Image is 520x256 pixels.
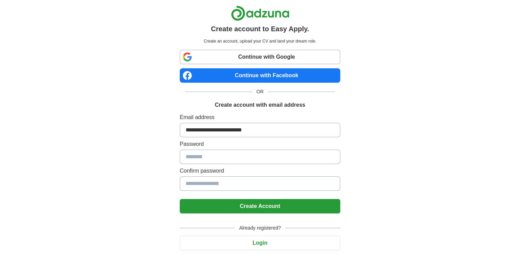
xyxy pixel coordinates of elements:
label: Password [180,140,340,148]
img: Adzuna logo [231,5,289,21]
label: Confirm password [180,167,340,175]
p: Create an account, upload your CV and land your dream role. [181,38,339,44]
button: Login [180,236,340,250]
a: Continue with Google [180,50,340,64]
a: Continue with Facebook [180,68,340,83]
button: Create Account [180,199,340,213]
span: OR [252,88,268,95]
span: Already registered? [235,224,285,232]
h1: Create account to Easy Apply. [211,24,309,34]
label: Email address [180,113,340,121]
a: Login [180,240,340,246]
h1: Create account with email address [215,101,305,109]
